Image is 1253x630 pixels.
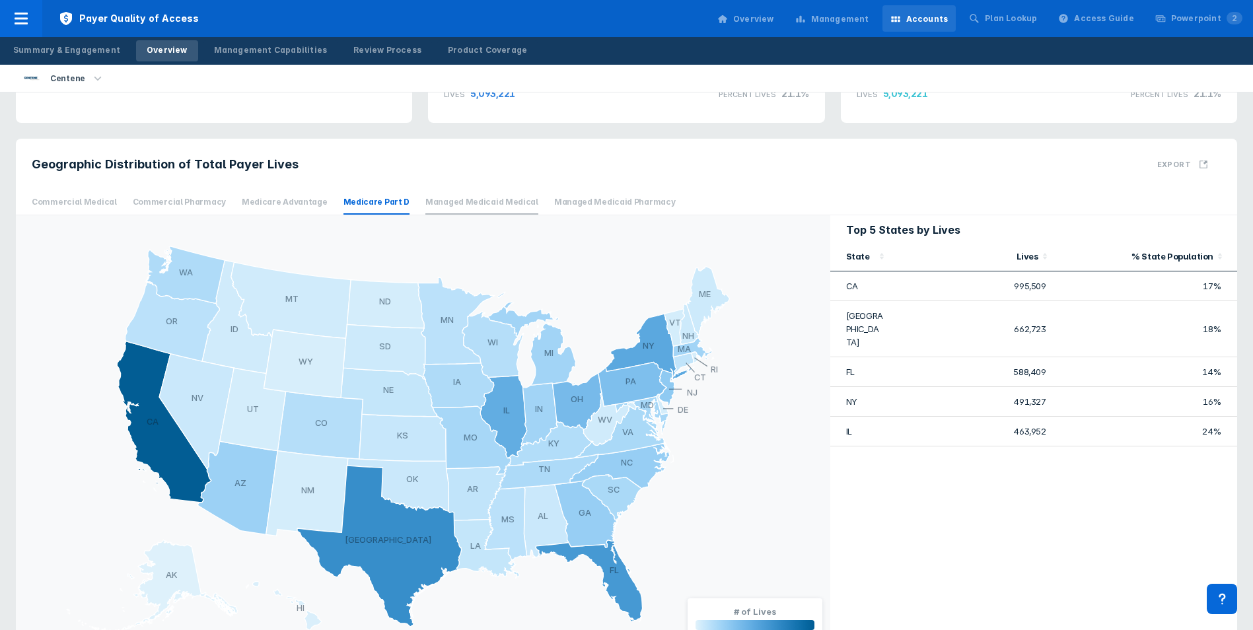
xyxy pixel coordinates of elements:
[1054,387,1237,417] td: 16%
[846,251,875,262] div: State
[242,190,328,215] span: Medicare Advantage
[811,13,869,25] div: Management
[709,5,782,32] a: Overview
[1062,251,1213,262] div: % State Population
[214,44,328,56] div: Management Capabilities
[1171,13,1242,24] div: Powerpoint
[830,301,891,357] td: [GEOGRAPHIC_DATA]
[1131,88,1221,99] div: Percent Lives
[891,301,1054,357] td: 662,723
[444,88,515,99] div: Lives
[1074,13,1133,24] div: Access Guide
[985,13,1037,24] div: Plan Lookup
[891,387,1054,417] td: 491,327
[136,40,198,61] a: Overview
[133,190,226,215] span: Commercial Pharmacy
[1054,301,1237,357] td: 18%
[882,5,956,32] a: Accounts
[906,13,949,25] div: Accounts
[1188,88,1221,99] span: 21.1%
[878,88,928,99] span: 5,093,221
[830,417,891,446] td: IL
[343,40,432,61] a: Review Process
[787,5,877,32] a: Management
[1054,271,1237,301] td: 17%
[830,271,891,301] td: CA
[857,88,928,99] div: Lives
[147,44,188,56] div: Overview
[1227,12,1242,24] span: 2
[8,65,121,92] button: Centene
[891,271,1054,301] td: 995,509
[891,357,1054,387] td: 588,409
[1054,417,1237,446] td: 24%
[891,417,1054,446] td: 463,952
[733,13,774,25] div: Overview
[899,251,1038,262] div: Lives
[696,606,814,617] div: # of Lives
[32,157,299,172] h3: Geographic Distribution of Total Payer Lives
[353,44,421,56] div: Review Process
[465,88,515,99] span: 5,093,221
[776,88,809,99] span: 21.1%
[343,190,410,215] span: Medicare Part D
[830,387,891,417] td: NY
[719,88,809,99] div: Percent Lives
[448,44,527,56] div: Product Coverage
[1149,152,1216,177] button: Export
[45,69,90,88] div: Centene
[830,215,1237,242] h4: Top 5 States by Lives
[24,71,40,87] img: centene
[425,190,538,215] span: Managed Medicaid Medical
[437,40,538,61] a: Product Coverage
[1207,584,1237,614] div: Contact Support
[203,40,338,61] a: Management Capabilities
[13,44,120,56] div: Summary & Engagement
[32,190,117,215] span: Commercial Medical
[1157,160,1191,169] h3: Export
[1054,357,1237,387] td: 14%
[3,40,131,61] a: Summary & Engagement
[830,357,891,387] td: FL
[554,190,676,215] span: Managed Medicaid Pharmacy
